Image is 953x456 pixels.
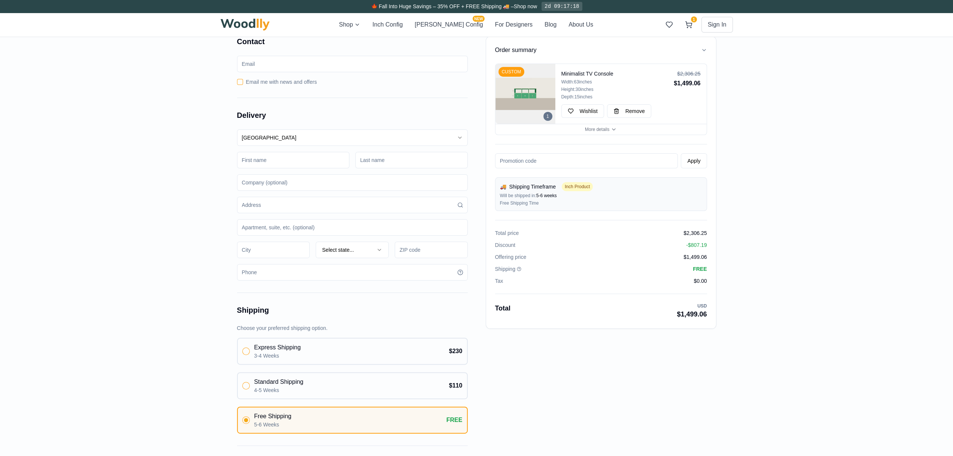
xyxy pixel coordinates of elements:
div: $1,499.06 [674,79,700,88]
span: Total [495,303,511,319]
div: 4-5 Weeks [254,386,304,394]
img: Minimalist TV Console [495,64,555,124]
h2: Delivery [237,110,468,120]
button: Shop [339,20,360,29]
span: - $807.19 [686,241,707,249]
h4: Minimalist TV Console [561,70,671,77]
h2: Contact [237,36,468,47]
span: Shipping Timeframe [509,183,556,190]
button: More details [495,124,707,135]
div: Express Shipping [254,343,301,352]
button: About Us [568,20,593,29]
span: 1 [691,16,697,22]
span: Shipping [495,265,516,273]
div: CUSTOM [498,67,525,77]
span: 5-6 weeks [536,193,557,198]
input: First name [237,152,349,168]
input: Phone [237,264,468,281]
div: $1,499.06 [677,309,707,319]
button: Wishlist [561,104,604,118]
div: FREE [446,416,462,425]
span: 🍁 Fall Into Huge Savings – 35% OFF + FREE Shipping 🚚 – [371,3,513,9]
input: Apartment, suite, etc. (optional) [237,219,468,236]
span: $1,499.06 [683,253,707,261]
span: Discount [495,241,515,249]
div: Height: 30 inches [561,86,671,92]
span: $0.00 [693,277,707,285]
div: Depth: 15 inches [561,94,671,100]
button: Apply [681,153,707,168]
div: Free Shipping Time [500,200,702,206]
span: $2,306.25 [683,229,707,237]
input: Last name [355,152,468,168]
span: Wishlist [580,107,598,115]
span: FREE [693,266,707,272]
input: Address [237,197,468,213]
span: Offering price [495,253,526,261]
input: ZIP code [395,242,468,258]
span: More details [585,126,609,132]
button: For Designers [495,20,532,29]
h3: Order summary [495,46,537,55]
input: Email [237,56,468,72]
div: Free Shipping [254,412,292,421]
div: 2d 09:17:18 [541,2,582,11]
p: Choose your preferred shipping option. [237,324,468,332]
h2: Shipping [237,305,468,315]
a: Shop now [514,3,537,9]
button: 1 [682,18,695,31]
img: Woodlly [221,19,270,31]
div: USD [677,303,707,309]
button: Remove [607,104,651,118]
span: Tax [495,277,503,285]
button: Standard Shipping4-5 Weeks$110 [242,382,250,389]
span: Total price [495,229,519,237]
button: Sign In [701,17,733,33]
div: $2,306.25 [674,70,700,77]
input: City [237,242,310,258]
div: $110 [449,381,462,390]
span: NEW [473,16,484,22]
span: 🚚 [500,183,506,190]
div: $230 [449,347,462,356]
div: 1 [543,112,552,121]
button: Express Shipping3-4 Weeks$230 [242,348,250,355]
button: Free Shipping5-6 WeeksFREE [242,416,250,424]
span: Inch Product [562,182,593,191]
div: 5-6 Weeks [254,421,292,428]
button: Select state... [316,242,389,258]
div: Width: 63 inches [561,79,671,85]
div: Standard Shipping [254,377,304,386]
button: Blog [544,20,556,29]
span: Remove [625,107,645,115]
input: Promotion code [495,153,678,168]
button: Inch Config [372,20,403,29]
div: Will be shipped in: [500,193,702,199]
input: Company (optional) [237,174,468,191]
label: Email me with news and offers [246,78,317,86]
div: 3-4 Weeks [254,352,301,359]
button: [PERSON_NAME] ConfigNEW [415,20,483,29]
